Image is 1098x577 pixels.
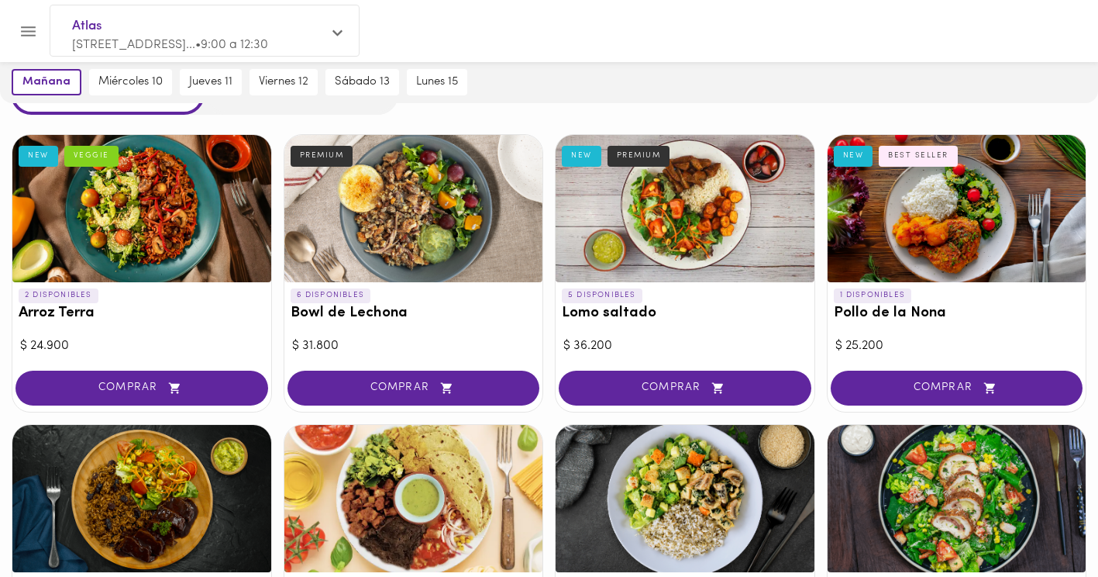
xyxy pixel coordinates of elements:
[20,337,263,355] div: $ 24.900
[559,371,811,406] button: COMPRAR
[879,146,958,166] div: BEST SELLER
[72,39,268,51] span: [STREET_ADDRESS]... • 9:00 a 12:30
[850,382,1064,395] span: COMPRAR
[831,371,1083,406] button: COMPRAR
[834,306,1080,322] h3: Pollo de la Nona
[98,75,163,89] span: miércoles 10
[35,382,249,395] span: COMPRAR
[834,288,912,302] p: 1 DISPONIBLES
[180,69,242,95] button: jueves 11
[578,382,792,395] span: COMPRAR
[834,146,873,166] div: NEW
[416,75,458,89] span: lunes 15
[9,12,47,50] button: Menu
[291,146,353,166] div: PREMIUM
[12,135,271,282] div: Arroz Terra
[22,75,71,89] span: mañana
[12,425,271,572] div: La Posta
[72,16,322,36] span: Atlas
[64,146,119,166] div: VEGGIE
[19,146,58,166] div: NEW
[291,288,371,302] p: 6 DISPONIBLES
[828,135,1086,282] div: Pollo de la Nona
[89,69,172,95] button: miércoles 10
[556,425,814,572] div: Pollo espinaca champiñón
[563,337,807,355] div: $ 36.200
[562,288,642,302] p: 5 DISPONIBLES
[15,371,268,406] button: COMPRAR
[19,306,265,322] h3: Arroz Terra
[556,135,814,282] div: Lomo saltado
[259,75,308,89] span: viernes 12
[828,425,1086,572] div: Ensalada Cordon Bleu
[407,69,467,95] button: lunes 15
[292,337,535,355] div: $ 31.800
[189,75,232,89] span: jueves 11
[562,146,601,166] div: NEW
[12,69,81,95] button: mañana
[1008,487,1083,561] iframe: Messagebird Livechat Widget
[335,75,390,89] span: sábado 13
[562,306,808,322] h3: Lomo saltado
[608,146,670,166] div: PREMIUM
[835,337,1079,355] div: $ 25.200
[325,69,399,95] button: sábado 13
[284,135,543,282] div: Bowl de Lechona
[250,69,318,95] button: viernes 12
[291,306,537,322] h3: Bowl de Lechona
[19,288,98,302] p: 2 DISPONIBLES
[284,425,543,572] div: Tacos al Pastor
[287,371,540,406] button: COMPRAR
[307,382,521,395] span: COMPRAR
